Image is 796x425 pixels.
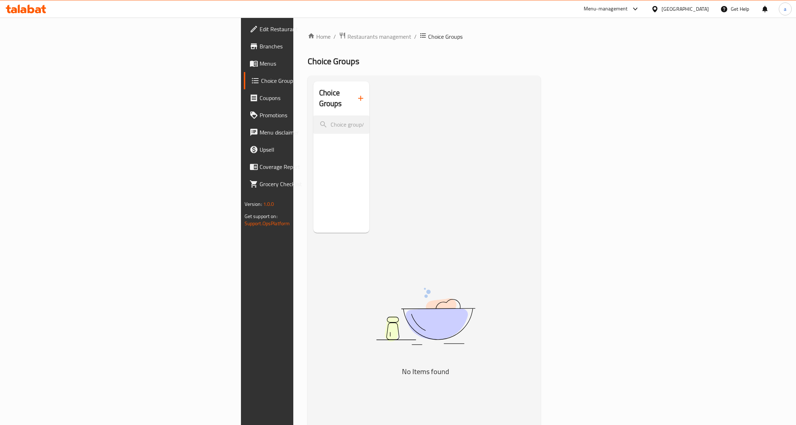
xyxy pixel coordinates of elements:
a: Coverage Report [244,158,374,175]
span: a [784,5,786,13]
span: Menus [260,59,368,68]
a: Choice Groups [244,72,374,89]
span: Coupons [260,94,368,102]
span: Branches [260,42,368,51]
span: 1.0.0 [263,199,274,209]
div: Menu-management [584,5,628,13]
a: Menus [244,55,374,72]
a: Upsell [244,141,374,158]
a: Edit Restaurant [244,20,374,38]
span: Restaurants management [347,32,411,41]
nav: breadcrumb [308,32,541,41]
h5: No Items found [336,366,515,377]
input: search [313,115,370,134]
a: Coupons [244,89,374,107]
span: Menu disclaimer [260,128,368,137]
span: Get support on: [245,212,278,221]
a: Grocery Checklist [244,175,374,193]
a: Promotions [244,107,374,124]
img: dish.svg [336,269,515,364]
span: Upsell [260,145,368,154]
span: Choice Groups [428,32,463,41]
span: Edit Restaurant [260,25,368,33]
div: [GEOGRAPHIC_DATA] [662,5,709,13]
span: Coverage Report [260,162,368,171]
a: Support.OpsPlatform [245,219,290,228]
span: Promotions [260,111,368,119]
li: / [414,32,417,41]
a: Restaurants management [339,32,411,41]
span: Version: [245,199,262,209]
span: Grocery Checklist [260,180,368,188]
a: Branches [244,38,374,55]
span: Choice Groups [261,76,368,85]
a: Menu disclaimer [244,124,374,141]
